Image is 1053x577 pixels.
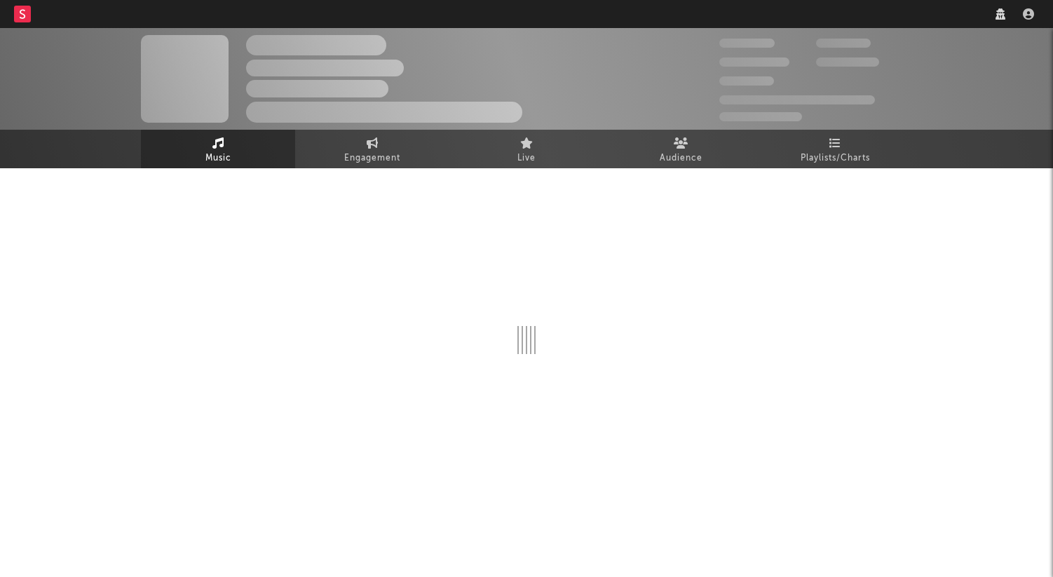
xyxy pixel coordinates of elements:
[801,150,870,167] span: Playlists/Charts
[719,112,802,121] span: Jump Score: 85.0
[660,150,702,167] span: Audience
[719,39,775,48] span: 300 000
[517,150,536,167] span: Live
[295,130,449,168] a: Engagement
[719,76,774,86] span: 100 000
[205,150,231,167] span: Music
[604,130,758,168] a: Audience
[758,130,912,168] a: Playlists/Charts
[719,57,789,67] span: 50 000 000
[449,130,604,168] a: Live
[816,57,879,67] span: 1 000 000
[816,39,871,48] span: 100 000
[719,95,875,104] span: 50 000 000 Monthly Listeners
[344,150,400,167] span: Engagement
[141,130,295,168] a: Music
